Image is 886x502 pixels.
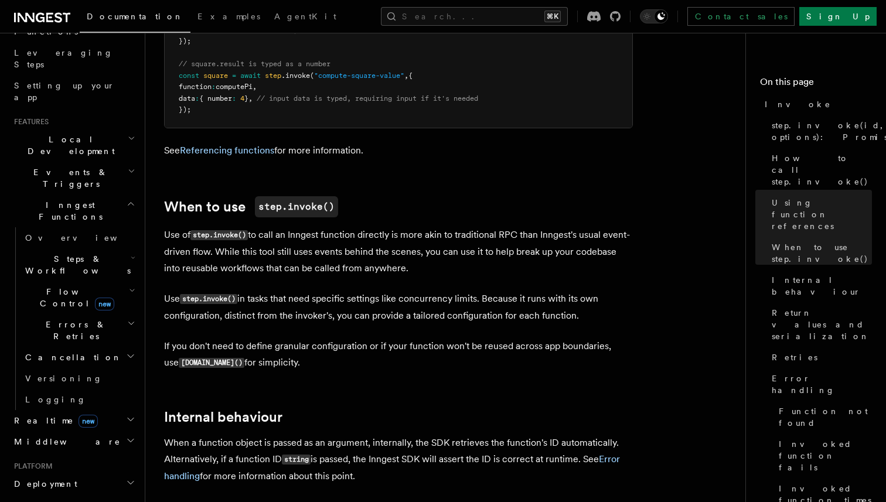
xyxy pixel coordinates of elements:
span: , [253,83,257,91]
span: functionId [179,26,220,34]
span: } [244,94,248,103]
span: Inngest Functions [9,199,127,223]
span: Cancellation [21,351,122,363]
a: Invoked function fails [774,433,872,478]
a: How to call step.invoke() [767,148,872,192]
span: Realtime [9,415,98,426]
span: data [179,94,195,103]
span: }); [179,105,191,114]
span: Deployment [9,478,77,490]
a: Sign Up [799,7,877,26]
a: Referencing functions [180,145,274,156]
span: Documentation [87,12,183,21]
button: Deployment [9,473,138,494]
span: Invoked function fails [779,438,872,473]
code: step.invoke() [255,196,338,217]
button: Toggle dark mode [640,9,668,23]
a: Leveraging Steps [9,42,138,75]
p: If you don't need to define granular configuration or if your function won't be reused across app... [164,338,633,371]
span: How to call step.invoke() [772,152,872,187]
span: Events & Triggers [9,166,128,190]
span: Flow Control [21,286,129,309]
span: Function not found [779,405,872,429]
a: AgentKit [267,4,343,32]
span: Retries [772,351,817,363]
button: Inngest Functions [9,194,138,227]
span: Overview [25,233,146,243]
code: [DOMAIN_NAME]() [179,358,244,368]
span: AgentKit [274,12,336,21]
a: Examples [190,4,267,32]
p: Use of to call an Inngest function directly is more akin to traditional RPC than Inngest's usual ... [164,227,633,276]
span: ( [310,71,314,80]
span: // input data is typed, requiring input if it's needed [257,94,478,103]
div: Inngest Functions [9,227,138,410]
span: Versioning [25,374,103,383]
span: , [294,26,298,34]
code: step.invoke() [190,230,248,240]
span: Examples [197,12,260,21]
button: Events & Triggers [9,162,138,194]
span: 4 [240,94,244,103]
a: Error handling [164,453,620,481]
span: = [232,71,236,80]
a: When to usestep.invoke() [164,196,338,217]
a: Error handling [767,368,872,401]
span: const [179,71,199,80]
button: Local Development [9,129,138,162]
button: Search...⌘K [381,7,568,26]
span: computePi [216,83,253,91]
span: Local Development [9,134,128,157]
p: When a function object is passed as an argument, internally, the SDK retrieves the function's ID ... [164,435,633,484]
span: : [232,94,236,103]
span: , [404,71,408,80]
span: Features [9,117,49,127]
span: await [240,71,261,80]
a: Internal behaviour [767,269,872,302]
button: Middleware [9,431,138,452]
span: Internal behaviour [772,274,872,298]
a: Versioning [21,368,138,389]
a: Using function references [767,192,872,237]
span: Platform [9,462,53,471]
a: Documentation [80,4,190,33]
button: Errors & Retries [21,314,138,347]
a: Overview [21,227,138,248]
code: string [282,455,311,465]
a: Internal behaviour [164,409,282,425]
button: Realtimenew [9,410,138,431]
h4: On this page [760,75,872,94]
span: Errors & Retries [21,319,127,342]
a: Return values and serialization [767,302,872,347]
span: new [79,415,98,428]
a: Invoke [760,94,872,115]
span: Leveraging Steps [14,48,113,69]
a: Retries [767,347,872,368]
span: // square.result is typed as a number [179,60,330,68]
span: Return values and serialization [772,307,872,342]
span: When to use step.invoke() [772,241,872,265]
span: new [95,298,114,310]
a: Setting up your app [9,75,138,108]
p: See for more information. [164,142,633,159]
a: Function not found [774,401,872,433]
p: Use in tasks that need specific settings like concurrency limits. Because it runs with its own co... [164,291,633,324]
span: }); [179,37,191,45]
span: : [212,83,216,91]
a: Logging [21,389,138,410]
button: Cancellation [21,347,138,368]
span: Middleware [9,436,121,448]
span: Using function references [772,197,872,232]
span: : [220,26,224,34]
a: Contact sales [687,7,795,26]
span: Error handling [772,373,872,396]
a: step.invoke(id, options): Promise [767,115,872,148]
span: Logging [25,395,86,404]
a: When to use step.invoke() [767,237,872,269]
span: "compute-square" [228,26,294,34]
span: { number [199,94,232,103]
span: function [179,83,212,91]
span: .invoke [281,71,310,80]
span: "compute-square-value" [314,71,404,80]
button: Flow Controlnew [21,281,138,314]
